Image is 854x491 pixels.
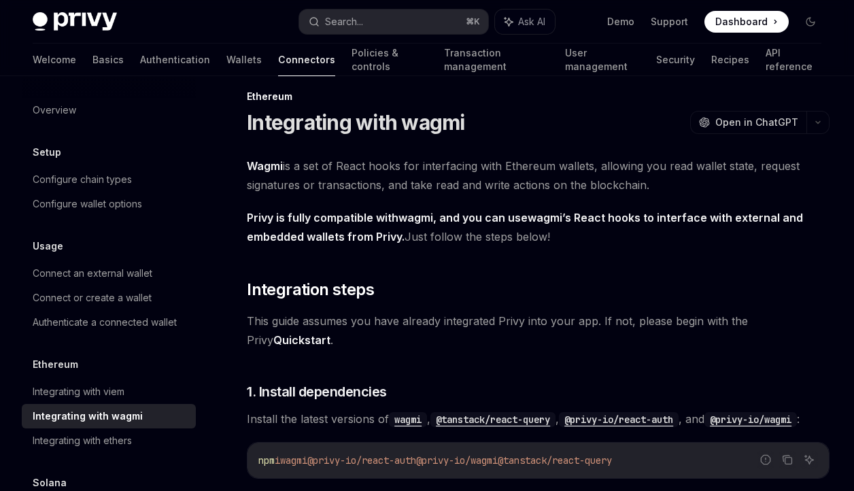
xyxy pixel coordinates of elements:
span: Ask AI [518,15,545,29]
button: Ask AI [800,451,818,469]
a: Policies & controls [352,44,428,76]
span: This guide assumes you have already integrated Privy into your app. If not, please begin with the... [247,311,830,350]
a: Transaction management [444,44,549,76]
span: 1. Install dependencies [247,382,387,401]
a: Demo [607,15,634,29]
div: Overview [33,102,76,118]
span: @privy-io/react-auth [307,454,416,467]
div: Integrating with wagmi [33,408,143,424]
span: wagmi [280,454,307,467]
a: Overview [22,98,196,122]
a: Integrating with ethers [22,428,196,453]
a: Configure chain types [22,167,196,192]
span: Open in ChatGPT [715,116,798,129]
span: Integration steps [247,279,374,301]
a: @privy-io/wagmi [704,412,797,426]
span: @privy-io/wagmi [416,454,498,467]
span: Just follow the steps below! [247,208,830,246]
a: Connect an external wallet [22,261,196,286]
a: Integrating with wagmi [22,404,196,428]
div: Configure wallet options [33,196,142,212]
span: npm [258,454,275,467]
a: Configure wallet options [22,192,196,216]
a: Welcome [33,44,76,76]
strong: Privy is fully compatible with , and you can use ’s React hooks to interface with external and em... [247,211,803,243]
a: Integrating with viem [22,379,196,404]
button: Open in ChatGPT [690,111,806,134]
a: Authentication [140,44,210,76]
span: Install the latest versions of , , , and : [247,409,830,428]
div: Configure chain types [33,171,132,188]
div: Connect an external wallet [33,265,152,282]
a: Basics [92,44,124,76]
a: User management [565,44,640,76]
a: @privy-io/react-auth [559,412,679,426]
span: i [275,454,280,467]
button: Toggle dark mode [800,11,821,33]
a: Support [651,15,688,29]
code: @tanstack/react-query [430,412,556,427]
div: Authenticate a connected wallet [33,314,177,331]
code: @privy-io/react-auth [559,412,679,427]
h5: Solana [33,475,67,491]
span: ⌘ K [466,16,480,27]
button: Report incorrect code [757,451,774,469]
button: Search...⌘K [299,10,488,34]
code: @privy-io/wagmi [704,412,797,427]
div: Connect or create a wallet [33,290,152,306]
a: Connect or create a wallet [22,286,196,310]
a: Recipes [711,44,749,76]
div: Search... [325,14,363,30]
a: API reference [766,44,821,76]
a: Wagmi [247,159,283,173]
span: @tanstack/react-query [498,454,612,467]
a: Dashboard [704,11,789,33]
a: wagmi [398,211,433,225]
a: wagmi [528,211,562,225]
h5: Setup [33,144,61,160]
a: Connectors [278,44,335,76]
button: Ask AI [495,10,555,34]
button: Copy the contents from the code block [779,451,796,469]
a: Authenticate a connected wallet [22,310,196,335]
h1: Integrating with wagmi [247,110,465,135]
div: Integrating with ethers [33,433,132,449]
h5: Ethereum [33,356,78,373]
code: wagmi [389,412,427,427]
span: Dashboard [715,15,768,29]
div: Ethereum [247,90,830,103]
a: Wallets [226,44,262,76]
img: dark logo [33,12,117,31]
h5: Usage [33,238,63,254]
a: @tanstack/react-query [430,412,556,426]
span: is a set of React hooks for interfacing with Ethereum wallets, allowing you read wallet state, re... [247,156,830,194]
a: Security [656,44,695,76]
a: Quickstart [273,333,330,348]
div: Integrating with viem [33,384,124,400]
a: wagmi [389,412,427,426]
